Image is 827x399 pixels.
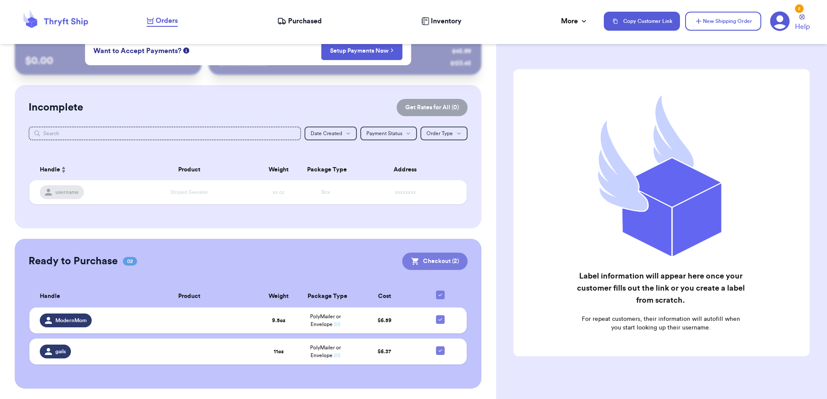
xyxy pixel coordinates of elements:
[421,16,462,26] a: Inventory
[310,345,341,358] span: PolyMailer or Envelope ✉️
[395,190,416,195] span: xxxxxxxx
[349,285,420,307] th: Cost
[124,285,255,307] th: Product
[305,127,357,140] button: Date Created
[577,270,745,306] h2: Label information will appear here once your customer fills out the link or you create a label fr...
[604,12,680,31] button: Copy Customer Link
[302,285,349,307] th: Package Type
[795,14,810,32] a: Help
[397,99,468,116] button: Get Rates for All (0)
[40,292,60,301] span: Handle
[123,257,137,266] span: 02
[431,16,462,26] span: Inventory
[55,189,79,196] span: username
[426,131,453,136] span: Order Type
[29,127,301,140] input: Search
[29,254,118,268] h2: Ready to Purchase
[450,59,471,68] div: $ 123.45
[360,127,417,140] button: Payment Status
[311,131,342,136] span: Date Created
[272,190,285,195] span: xx oz
[310,314,341,327] span: PolyMailer or Envelope ✉️
[170,190,208,195] span: Striped Sweater
[420,127,468,140] button: Order Type
[277,16,322,26] a: Purchased
[302,159,349,180] th: Package Type
[321,190,330,195] span: Box
[272,318,285,323] strong: 9.5 oz
[561,16,588,26] div: More
[255,285,302,307] th: Weight
[349,159,467,180] th: Address
[25,54,191,68] p: $ 0.00
[40,165,60,174] span: Handle
[452,47,471,56] div: $ 45.99
[288,16,322,26] span: Purchased
[55,317,87,324] span: ModernMom
[147,16,178,27] a: Orders
[255,159,302,180] th: Weight
[795,4,804,13] div: 2
[770,11,790,31] a: 2
[330,47,394,55] a: Setup Payments Now
[366,131,402,136] span: Payment Status
[93,46,181,56] span: Want to Accept Payments?
[685,12,761,31] button: New Shipping Order
[795,22,810,32] span: Help
[124,159,255,180] th: Product
[274,349,284,354] strong: 11 oz
[29,101,83,114] h2: Incomplete
[378,318,391,323] span: $ 6.59
[60,165,67,175] button: Sort ascending
[378,349,391,354] span: $ 6.37
[55,348,66,355] span: gails
[577,315,745,332] p: For repeat customers, their information will autofill when you start looking up their username.
[321,42,403,60] button: Setup Payments Now
[402,253,468,270] button: Checkout (2)
[156,16,178,26] span: Orders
